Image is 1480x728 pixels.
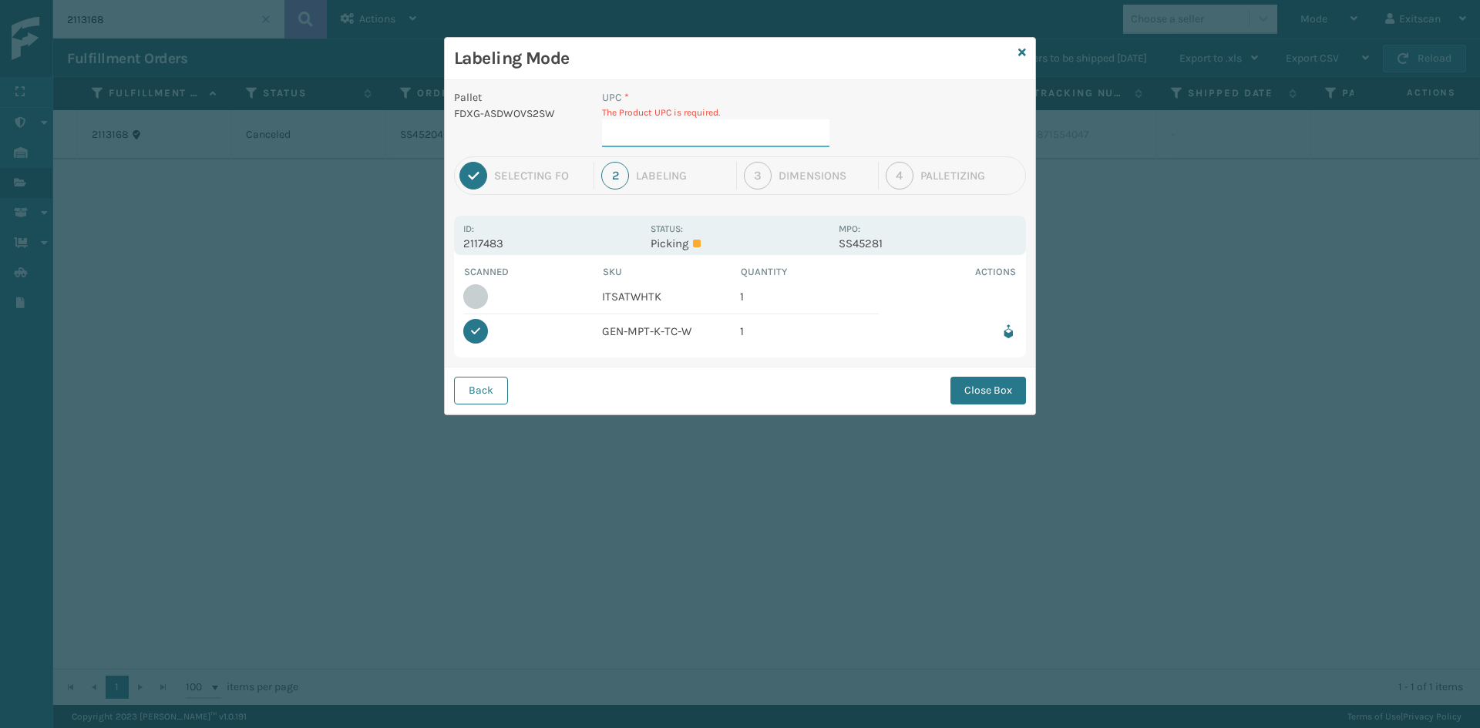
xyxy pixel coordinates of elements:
[601,162,629,190] div: 2
[886,162,913,190] div: 4
[651,223,683,234] label: Status:
[602,106,829,119] p: The Product UPC is required.
[459,162,487,190] div: 1
[454,106,584,122] p: FDXG-ASDWOVS2SW
[463,264,602,280] th: Scanned
[636,169,728,183] div: Labeling
[740,280,879,314] td: 1
[454,377,508,404] button: Back
[602,314,741,348] td: GEN-MPT-K-TC-W
[879,314,1017,348] td: Remove from box
[602,280,741,314] td: ITSATWHTK
[602,89,629,106] label: UPC
[879,264,1017,280] th: Actions
[602,264,741,280] th: SKU
[463,237,641,250] p: 2117483
[839,237,1017,250] p: SS45281
[740,264,879,280] th: Quantity
[920,169,1021,183] div: Palletizing
[454,47,1012,70] h3: Labeling Mode
[839,223,860,234] label: MPO:
[950,377,1026,404] button: Close Box
[651,237,829,250] p: Picking
[463,223,474,234] label: Id:
[740,314,879,348] td: 1
[454,89,584,106] p: Pallet
[744,162,772,190] div: 3
[494,169,587,183] div: Selecting FO
[779,169,871,183] div: Dimensions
